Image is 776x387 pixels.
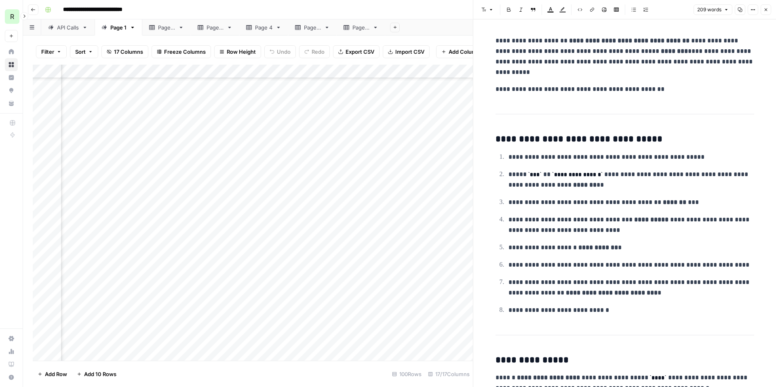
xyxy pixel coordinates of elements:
[158,23,175,32] div: Page 2
[299,45,330,58] button: Redo
[41,19,95,36] a: API Calls
[70,45,98,58] button: Sort
[5,58,18,71] a: Browse
[57,23,79,32] div: API Calls
[312,48,325,56] span: Redo
[5,371,18,384] button: Help + Support
[5,358,18,371] a: Learning Hub
[425,368,473,381] div: 17/17 Columns
[264,45,296,58] button: Undo
[84,370,116,378] span: Add 10 Rows
[277,48,291,56] span: Undo
[346,48,374,56] span: Export CSV
[41,48,54,56] span: Filter
[337,19,385,36] a: Page 6
[255,23,272,32] div: Page 4
[697,6,721,13] span: 209 words
[5,84,18,97] a: Opportunities
[95,19,142,36] a: Page 1
[101,45,148,58] button: 17 Columns
[10,12,14,21] span: R
[164,48,206,56] span: Freeze Columns
[436,45,485,58] button: Add Column
[304,23,321,32] div: Page 5
[191,19,239,36] a: Page 3
[72,368,121,381] button: Add 10 Rows
[239,19,288,36] a: Page 4
[5,71,18,84] a: Insights
[352,23,369,32] div: Page 6
[114,48,143,56] span: 17 Columns
[214,45,261,58] button: Row Height
[207,23,224,32] div: Page 3
[449,48,480,56] span: Add Column
[227,48,256,56] span: Row Height
[395,48,424,56] span: Import CSV
[152,45,211,58] button: Freeze Columns
[383,45,430,58] button: Import CSV
[5,332,18,345] a: Settings
[5,345,18,358] a: Usage
[389,368,425,381] div: 100 Rows
[5,6,18,27] button: Workspace: Re-Leased
[142,19,191,36] a: Page 2
[33,368,72,381] button: Add Row
[45,370,67,378] span: Add Row
[333,45,380,58] button: Export CSV
[75,48,86,56] span: Sort
[5,45,18,58] a: Home
[288,19,337,36] a: Page 5
[36,45,67,58] button: Filter
[694,4,732,15] button: 209 words
[5,97,18,110] a: Your Data
[110,23,127,32] div: Page 1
